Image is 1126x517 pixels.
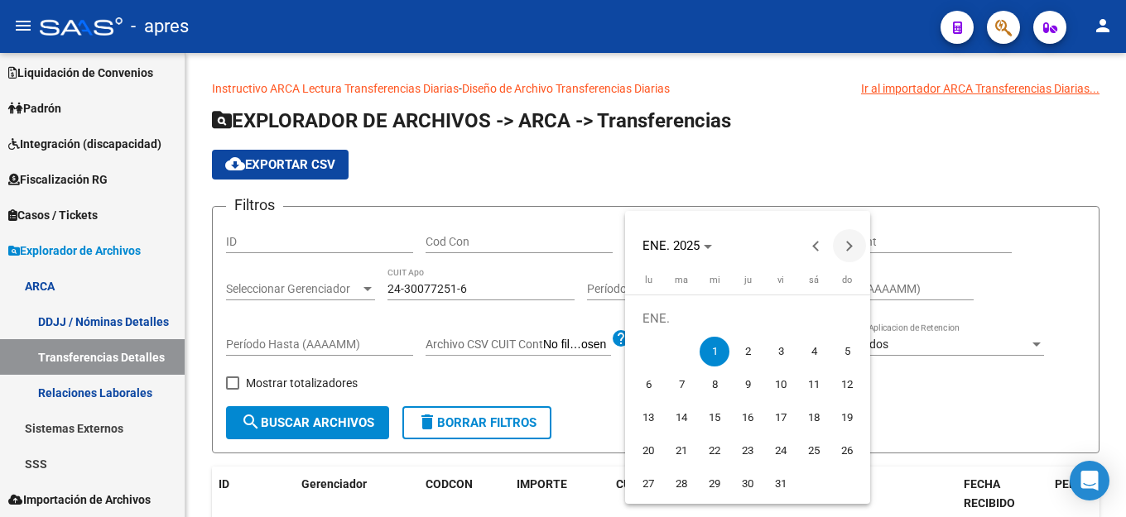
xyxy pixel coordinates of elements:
span: 13 [633,403,663,433]
button: Choose month and year [636,231,719,261]
span: 10 [766,370,796,400]
button: 19 de enero de 2025 [830,401,864,434]
button: 5 de enero de 2025 [830,335,864,368]
button: 24 de enero de 2025 [764,434,797,467]
span: 8 [700,370,729,400]
button: 16 de enero de 2025 [731,401,764,434]
button: 4 de enero de 2025 [797,335,830,368]
button: 9 de enero de 2025 [731,368,764,401]
button: 20 de enero de 2025 [632,434,665,467]
span: 27 [633,469,663,499]
span: 3 [766,337,796,366]
td: ENE. [632,302,864,335]
span: mi [710,275,720,285]
span: 23 [733,436,763,466]
button: 30 de enero de 2025 [731,467,764,500]
button: 17 de enero de 2025 [764,401,797,434]
button: 10 de enero de 2025 [764,368,797,401]
button: 15 de enero de 2025 [698,401,731,434]
span: 17 [766,403,796,433]
span: ma [675,275,688,285]
span: 11 [799,370,829,400]
button: 2 de enero de 2025 [731,335,764,368]
span: 1 [700,337,729,366]
span: 25 [799,436,829,466]
span: 20 [633,436,663,466]
button: 13 de enero de 2025 [632,401,665,434]
span: ENE. 2025 [642,238,700,253]
button: 6 de enero de 2025 [632,368,665,401]
button: 1 de enero de 2025 [698,335,731,368]
span: 30 [733,469,763,499]
span: 31 [766,469,796,499]
button: 12 de enero de 2025 [830,368,864,401]
span: sá [809,275,819,285]
button: 28 de enero de 2025 [665,467,698,500]
button: 22 de enero de 2025 [698,434,731,467]
span: 19 [832,403,862,433]
span: 7 [666,370,696,400]
span: 2 [733,337,763,366]
span: 9 [733,370,763,400]
button: 25 de enero de 2025 [797,434,830,467]
button: 29 de enero de 2025 [698,467,731,500]
span: 26 [832,436,862,466]
button: 3 de enero de 2025 [764,335,797,368]
span: do [842,275,852,285]
span: 12 [832,370,862,400]
button: Previous month [800,229,833,262]
span: 5 [832,337,862,366]
button: Next month [833,229,866,262]
button: 8 de enero de 2025 [698,368,731,401]
span: 29 [700,469,729,499]
span: 21 [666,436,696,466]
button: 18 de enero de 2025 [797,401,830,434]
button: 26 de enero de 2025 [830,434,864,467]
button: 11 de enero de 2025 [797,368,830,401]
span: 24 [766,436,796,466]
button: 27 de enero de 2025 [632,467,665,500]
button: 14 de enero de 2025 [665,401,698,434]
span: lu [645,275,652,285]
span: ju [744,275,752,285]
span: 18 [799,403,829,433]
span: 22 [700,436,729,466]
span: 6 [633,370,663,400]
span: vi [777,275,784,285]
button: 21 de enero de 2025 [665,434,698,467]
span: 15 [700,403,729,433]
span: 4 [799,337,829,366]
span: 14 [666,403,696,433]
button: 7 de enero de 2025 [665,368,698,401]
button: 31 de enero de 2025 [764,467,797,500]
div: Open Intercom Messenger [1070,461,1109,500]
span: 16 [733,403,763,433]
span: 28 [666,469,696,499]
button: 23 de enero de 2025 [731,434,764,467]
